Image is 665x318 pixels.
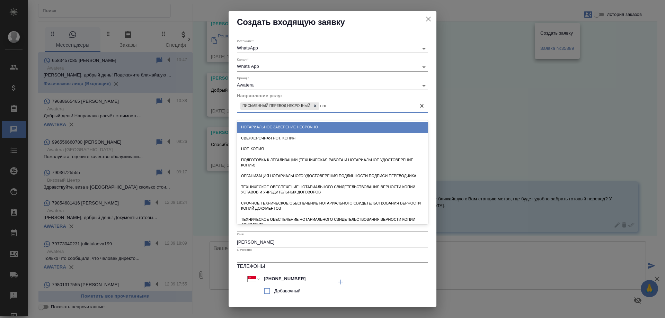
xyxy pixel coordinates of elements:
[261,274,322,284] input: ✎ Введи что-нибудь
[237,45,428,51] div: WhatsApp
[332,274,349,290] button: Добавить
[423,14,434,24] button: close
[237,58,249,61] label: Канал
[263,301,279,318] button: Добавить
[237,233,243,236] label: Имя
[237,248,252,251] label: Отчество
[237,144,428,154] div: Нот. копия
[237,17,428,28] h2: Создать входящую заявку
[237,198,428,214] div: Срочное техническое обеспечение нотариального свидетельствования верности копий документов
[237,171,428,181] div: Организация нотариального удостоверения подлинности подписи переводчика
[237,214,428,230] div: Техническое обеспечение нотариального свидетельствования верности копии документа
[237,82,428,88] div: Awatera
[237,122,428,133] div: Нотариальное заверение несрочно
[274,288,301,294] span: Добавочный
[237,155,428,171] div: Подготовка к легализации (техническая работа и нотариальное удостоверение копии)
[237,39,254,43] label: Источник
[237,133,428,144] div: Сверхсрочная нот. копия
[237,64,428,69] div: Whats App
[237,76,249,80] label: Бренд
[237,93,283,98] span: Направление услуг
[237,182,428,198] div: Техническое обеспечение нотариального свидетельствования верности копий уставов и учредительных д...
[237,306,263,313] h6: Телеграм
[237,263,428,270] h6: Телефоны
[240,102,311,110] div: Письменный перевод несрочный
